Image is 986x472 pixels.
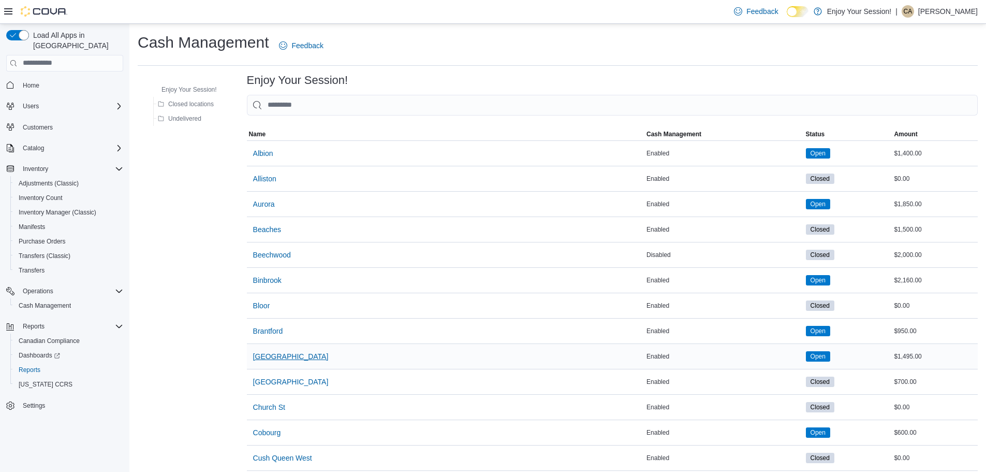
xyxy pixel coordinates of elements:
[2,78,127,93] button: Home
[19,163,52,175] button: Inventory
[892,299,978,312] div: $0.00
[644,173,804,185] div: Enabled
[19,266,45,275] span: Transfers
[14,250,75,262] a: Transfers (Classic)
[646,130,701,138] span: Cash Management
[23,165,48,173] span: Inventory
[811,428,826,437] span: Open
[161,85,217,94] span: Enjoy Your Session!
[806,377,834,387] span: Closed
[247,74,348,87] h3: Enjoy Your Session!
[14,335,123,347] span: Canadian Compliance
[249,346,333,367] button: [GEOGRAPHIC_DATA]
[892,274,978,287] div: $2,160.00
[644,274,804,287] div: Enabled
[253,275,282,285] span: Binbrook
[14,221,49,233] a: Manifests
[19,302,71,310] span: Cash Management
[644,452,804,464] div: Enabled
[14,264,49,277] a: Transfers
[2,398,127,413] button: Settings
[249,143,277,164] button: Albion
[10,334,127,348] button: Canadian Compliance
[746,6,778,17] span: Feedback
[14,192,123,204] span: Inventory Count
[806,326,830,336] span: Open
[10,377,127,392] button: [US_STATE] CCRS
[14,250,123,262] span: Transfers (Classic)
[19,285,123,297] span: Operations
[10,191,127,205] button: Inventory Count
[19,121,57,134] a: Customers
[644,128,804,140] button: Cash Management
[168,100,214,108] span: Closed locations
[19,366,40,374] span: Reports
[19,223,45,231] span: Manifests
[19,399,49,412] a: Settings
[249,371,333,392] button: [GEOGRAPHIC_DATA]
[811,250,830,260] span: Closed
[644,426,804,439] div: Enabled
[811,199,826,209] span: Open
[14,177,123,190] span: Adjustments (Classic)
[14,299,75,312] a: Cash Management
[644,401,804,413] div: Enabled
[19,237,66,246] span: Purchase Orders
[19,320,49,333] button: Reports
[2,284,127,298] button: Operations
[23,287,53,295] span: Operations
[253,427,281,438] span: Cobourg
[892,249,978,261] div: $2,000.00
[138,32,269,53] h1: Cash Management
[19,100,123,112] span: Users
[804,128,892,140] button: Status
[806,301,834,311] span: Closed
[730,1,782,22] a: Feedback
[806,130,825,138] span: Status
[168,115,201,123] span: Undelivered
[811,149,826,158] span: Open
[806,402,834,412] span: Closed
[19,79,43,92] a: Home
[14,364,45,376] a: Reports
[806,224,834,235] span: Closed
[14,235,70,248] a: Purchase Orders
[14,264,123,277] span: Transfers
[253,224,281,235] span: Beaches
[787,6,808,17] input: Dark Mode
[23,402,45,410] span: Settings
[29,30,123,51] span: Load All Apps in [GEOGRAPHIC_DATA]
[19,208,96,217] span: Inventory Manager (Classic)
[10,363,127,377] button: Reports
[154,112,205,125] button: Undelivered
[2,319,127,334] button: Reports
[10,220,127,234] button: Manifests
[253,199,275,209] span: Aurora
[902,5,914,18] div: Carrie Anderson
[247,128,644,140] button: Name
[644,198,804,210] div: Enabled
[811,377,830,387] span: Closed
[19,320,123,333] span: Reports
[19,399,123,412] span: Settings
[154,98,218,110] button: Closed locations
[291,40,323,51] span: Feedback
[23,123,53,132] span: Customers
[892,376,978,388] div: $700.00
[644,299,804,312] div: Enabled
[895,5,897,18] p: |
[644,147,804,160] div: Enabled
[249,194,279,214] button: Aurora
[253,250,291,260] span: Beechwood
[644,223,804,236] div: Enabled
[2,120,127,135] button: Customers
[806,275,830,285] span: Open
[6,74,123,440] nav: Complex example
[19,79,123,92] span: Home
[892,452,978,464] div: $0.00
[892,198,978,210] div: $1,850.00
[892,426,978,439] div: $600.00
[644,249,804,261] div: Disabled
[253,326,283,336] span: Brantford
[253,301,270,311] span: Bloor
